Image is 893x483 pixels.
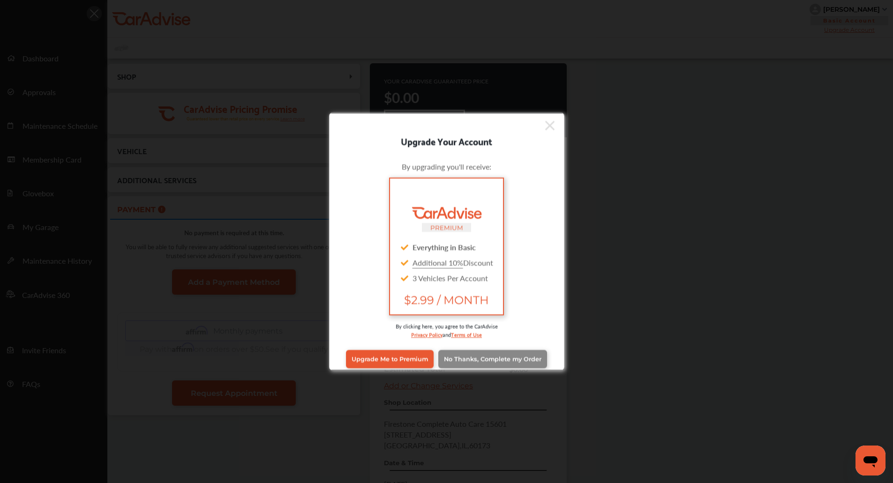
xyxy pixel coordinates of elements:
a: Terms of Use [451,329,482,338]
small: PREMIUM [430,223,463,231]
a: No Thanks, Complete my Order [438,350,547,368]
div: By clicking here, you agree to the CarAdvise and [344,322,550,348]
div: 3 Vehicles Per Account [398,270,495,285]
u: Additional 10% [413,257,463,268]
div: Upgrade Your Account [330,133,564,148]
iframe: Button to launch messaging window [855,446,885,476]
span: $2.99 / MONTH [398,293,495,306]
div: By upgrading you'll receive: [344,161,550,171]
a: Upgrade Me to Premium [346,350,434,368]
strong: Everything in Basic [413,241,476,252]
a: Privacy Policy [411,329,443,338]
span: No Thanks, Complete my Order [444,356,541,363]
span: Discount [413,257,493,268]
span: Upgrade Me to Premium [352,356,428,363]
